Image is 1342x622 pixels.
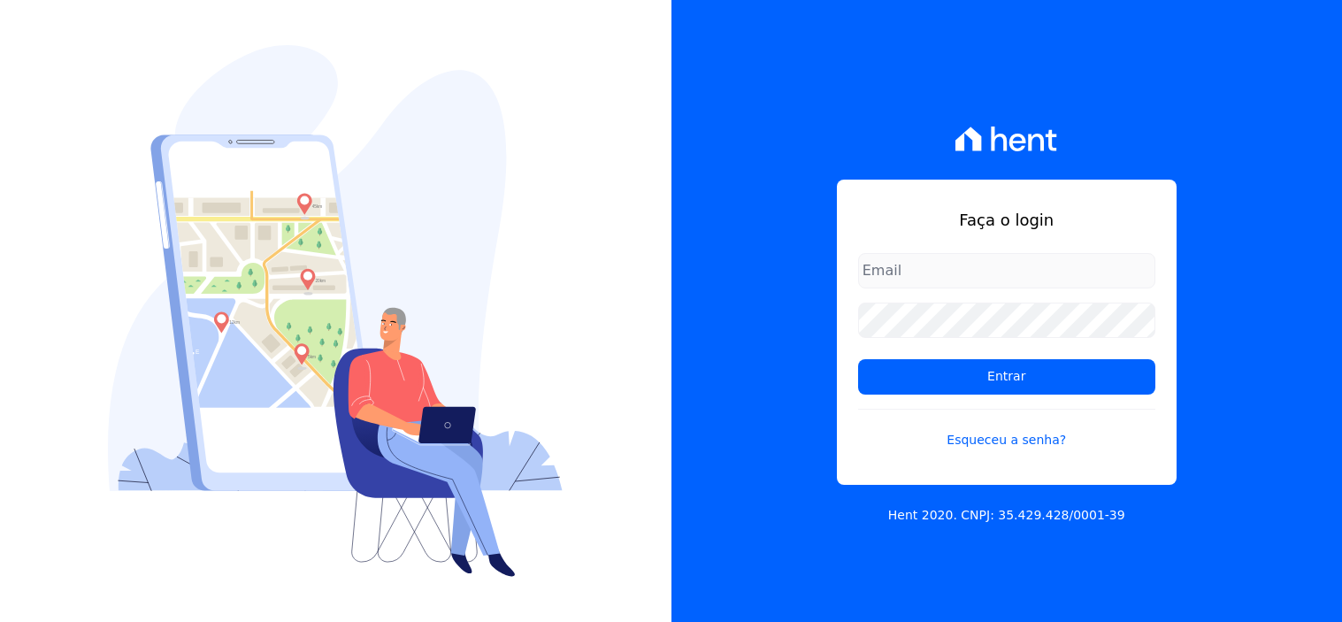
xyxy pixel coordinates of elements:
[858,359,1155,395] input: Entrar
[858,253,1155,288] input: Email
[858,208,1155,232] h1: Faça o login
[108,45,563,577] img: Login
[888,506,1125,525] p: Hent 2020. CNPJ: 35.429.428/0001-39
[858,409,1155,449] a: Esqueceu a senha?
